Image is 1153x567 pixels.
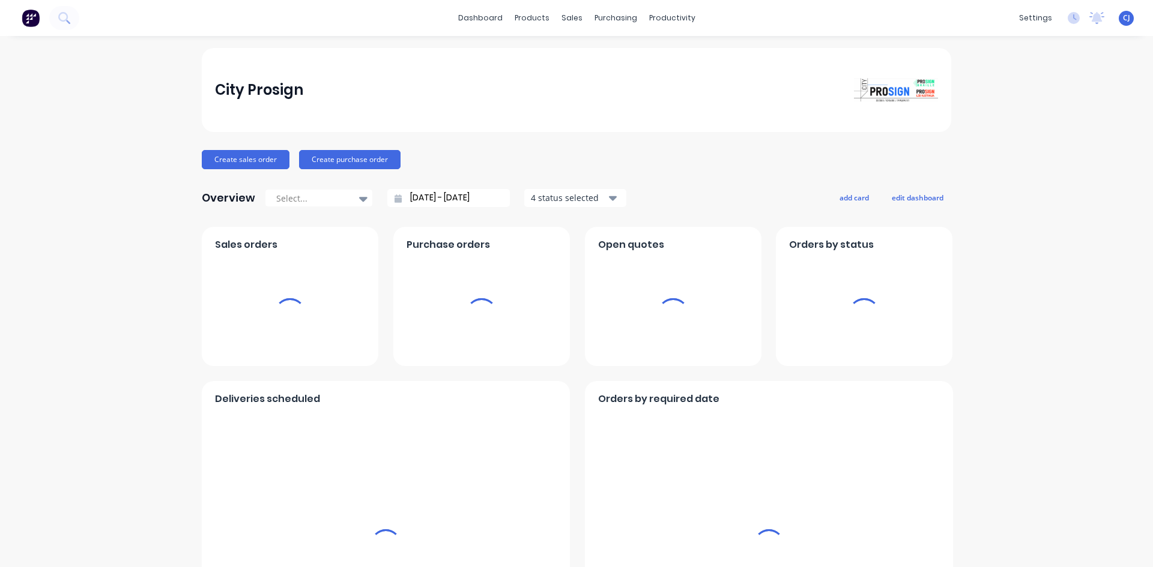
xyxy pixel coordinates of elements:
div: products [509,9,555,27]
span: CJ [1123,13,1130,23]
div: Overview [202,186,255,210]
img: Factory [22,9,40,27]
button: 4 status selected [524,189,626,207]
span: Sales orders [215,238,277,252]
span: Open quotes [598,238,664,252]
div: City Prosign [215,78,303,102]
button: Create purchase order [299,150,401,169]
span: Orders by required date [598,392,719,406]
span: Orders by status [789,238,874,252]
div: 4 status selected [531,191,607,204]
div: purchasing [589,9,643,27]
button: Create sales order [202,150,289,169]
div: productivity [643,9,701,27]
a: dashboard [452,9,509,27]
div: settings [1013,9,1058,27]
span: Deliveries scheduled [215,392,320,406]
span: Purchase orders [407,238,490,252]
button: add card [832,190,877,205]
button: edit dashboard [884,190,951,205]
div: sales [555,9,589,27]
img: City Prosign [854,78,938,102]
